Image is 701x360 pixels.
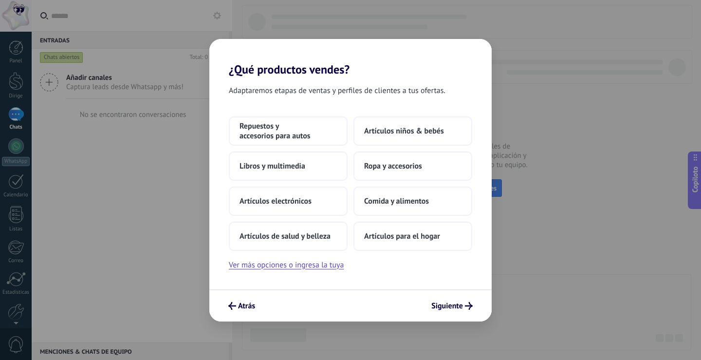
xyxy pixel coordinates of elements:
font: Repuestos y accesorios para autos [240,121,311,141]
button: Libros y multimedia [229,152,348,181]
font: Ropa y accesorios [364,161,422,171]
button: Artículos para el hogar [353,222,472,251]
button: Artículos de salud y belleza [229,222,348,251]
button: Ropa y accesorios [353,152,472,181]
button: Atrás [224,298,259,314]
font: ¿Qué productos vendes? [229,62,350,77]
font: Artículos niños & bebés [364,126,444,136]
font: Atrás [238,301,255,311]
button: Repuestos y accesorios para autos [229,116,348,146]
button: Ver más opciones o ingresa la tuya [229,259,344,271]
font: Siguiente [431,301,463,311]
button: Artículos niños & bebés [353,116,472,146]
font: Adaptaremos etapas de ventas y perfiles de clientes a tus ofertas. [229,86,445,95]
button: Artículos electrónicos [229,187,348,216]
button: Comida y alimentos [353,187,472,216]
font: Comida y alimentos [364,196,429,206]
font: Artículos electrónicos [240,196,312,206]
font: Artículos de salud y belleza [240,231,331,241]
font: Libros y multimedia [240,161,305,171]
button: Siguiente [427,298,477,314]
font: Ver más opciones o ingresa la tuya [229,260,344,270]
font: Artículos para el hogar [364,231,440,241]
